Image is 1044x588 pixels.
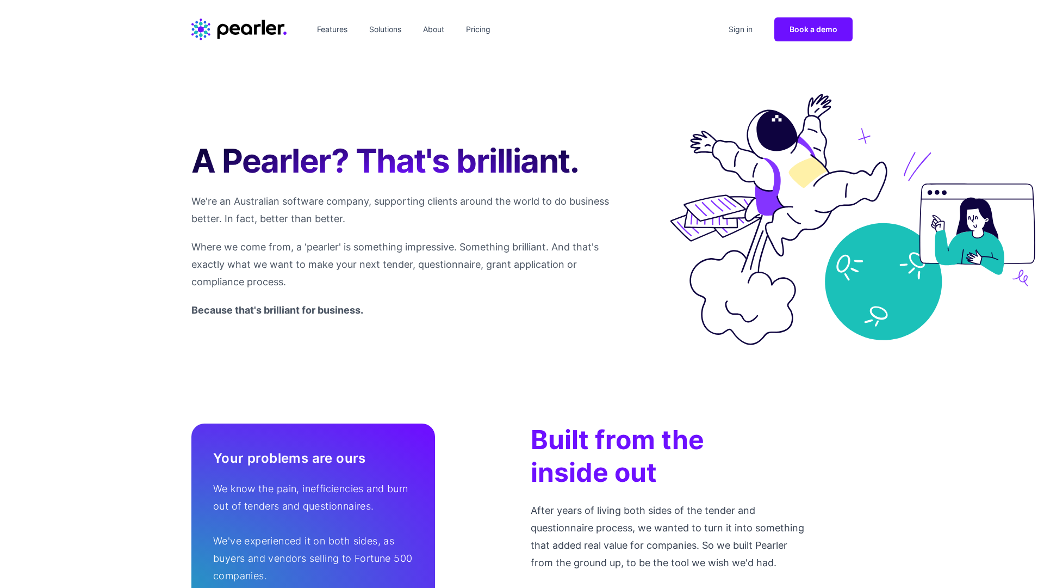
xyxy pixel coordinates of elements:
h2: Your problems are ours [213,450,413,467]
h2: Built from the inside out [531,424,774,489]
a: Sign in [724,21,757,38]
p: Because that's brilliant for business. [191,302,609,319]
p: We're an Australian software company, supporting clients around the world to do business better. ... [191,193,609,228]
a: Solutions [365,21,406,38]
img: App screenshot [670,94,1035,345]
h1: A Pearler? That's brilliant. [191,142,609,180]
p: Where we come from, a ‘pearler' is something impressive. Something brilliant. And that's exactly ... [191,238,609,291]
a: Features [313,21,352,38]
a: Pricing [462,21,495,38]
p: After years of living both sides of the tender and questionnaire process, we wanted to turn it in... [531,502,809,572]
a: About [419,21,449,38]
a: Home [191,19,287,40]
span: Book a demo [790,24,837,34]
a: Book a demo [774,17,853,41]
